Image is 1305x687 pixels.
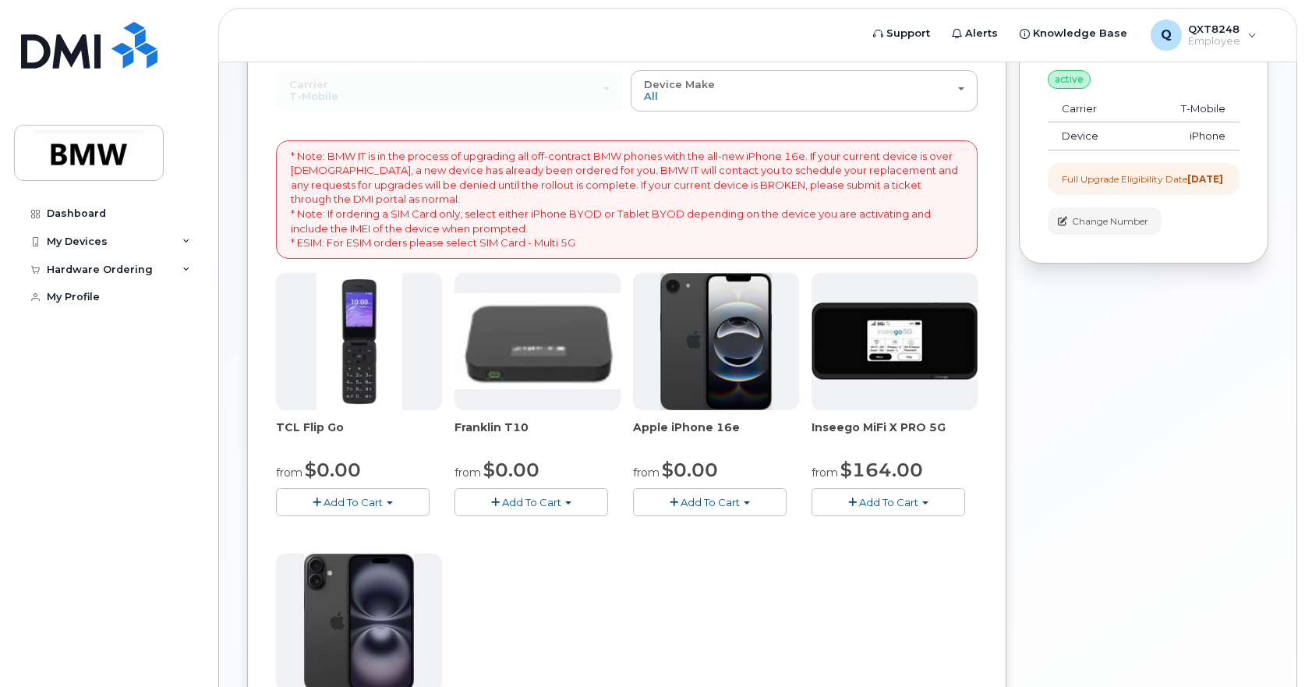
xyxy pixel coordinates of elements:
a: Alerts [941,18,1009,49]
small: from [812,466,838,480]
img: iphone16e.png [660,273,773,410]
td: iPhone [1138,122,1240,151]
a: Support [862,18,941,49]
span: All [644,90,658,102]
div: TCL Flip Go [276,420,442,451]
td: T-Mobile [1138,95,1240,123]
div: Apple iPhone 16e [633,420,799,451]
span: Employee [1188,35,1240,48]
span: Alerts [965,26,998,41]
strong: [DATE] [1187,173,1223,185]
span: Q [1161,26,1172,44]
img: t10.jpg [454,293,621,389]
button: Add To Cart [633,488,787,515]
span: Device Make [644,78,715,90]
button: Change Number [1048,207,1162,235]
iframe: Messenger Launcher [1237,619,1293,675]
img: TCL_FLIP_MODE.jpg [317,273,402,410]
button: Device Make All [631,70,978,111]
small: from [633,466,660,480]
a: Knowledge Base [1009,18,1138,49]
div: Full Upgrade Eligibility Date [1062,172,1223,186]
div: Franklin T10 [454,420,621,451]
button: Add To Cart [812,488,965,515]
span: Change Number [1072,214,1148,228]
span: Add To Cart [681,496,740,508]
span: Add To Cart [502,496,561,508]
img: cut_small_inseego_5G.jpg [812,303,978,381]
span: Add To Cart [859,496,918,508]
td: Carrier [1048,95,1138,123]
span: $0.00 [662,459,718,481]
td: Device [1048,122,1138,151]
span: $164.00 [840,459,923,481]
div: Inseego MiFi X PRO 5G [812,420,978,451]
p: * Note: BMW IT is in the process of upgrading all off-contract BMW phones with the all-new iPhone... [291,149,963,250]
button: Add To Cart [454,488,608,515]
span: $0.00 [305,459,361,481]
span: $0.00 [483,459,539,481]
small: from [454,466,481,480]
div: active [1048,70,1091,89]
span: Knowledge Base [1033,26,1127,41]
span: Add To Cart [324,496,383,508]
div: QXT8248 [1140,19,1268,51]
span: QXT8248 [1188,23,1240,35]
span: Support [886,26,930,41]
button: Add To Cart [276,488,430,515]
small: from [276,466,302,480]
